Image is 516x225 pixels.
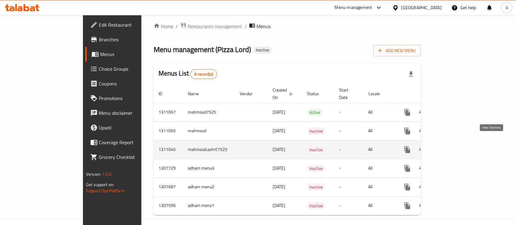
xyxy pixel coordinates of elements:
[99,65,164,73] span: Choice Groups
[180,22,242,30] a: Restaurants management
[190,69,217,79] div: Total records count
[334,178,364,196] td: -
[334,196,364,215] td: -
[183,178,235,196] td: adham menu2
[334,140,364,159] td: -
[85,135,169,150] a: Coverage Report
[99,109,164,117] span: Menu disclaimer
[335,4,372,11] div: Menu-management
[307,146,325,153] span: Inactive
[99,36,164,43] span: Branches
[85,106,169,120] a: Menu disclaimer
[334,122,364,140] td: -
[273,127,285,135] span: [DATE]
[307,183,325,191] div: Inactive
[368,90,388,97] span: Locale
[273,201,285,209] span: [DATE]
[415,161,429,176] button: Change Status
[415,142,429,157] button: Change Status
[154,43,251,56] span: Menu management ( Pizza Lord )
[415,105,429,120] button: Change Status
[506,4,508,11] span: A
[273,183,285,191] span: [DATE]
[273,108,285,116] span: [DATE]
[364,103,395,122] td: All
[364,140,395,159] td: All
[339,86,356,101] span: Start Date
[256,23,271,30] span: Menus
[183,103,235,122] td: mahmoud7525
[307,184,325,191] span: Inactive
[364,196,395,215] td: All
[85,32,169,47] a: Branches
[404,67,418,81] div: Export file
[415,198,429,213] button: Change Status
[307,109,323,116] span: Active
[183,159,235,178] td: adham menu3
[400,142,415,157] button: more
[100,51,164,58] span: Menus
[273,164,285,172] span: [DATE]
[307,202,325,209] span: Inactive
[334,159,364,178] td: -
[102,170,111,178] span: 1.0.0
[99,95,164,102] span: Promotions
[400,198,415,213] button: more
[400,161,415,176] button: more
[85,150,169,164] a: Grocery Checklist
[183,140,235,159] td: mahmoud.ashrf.7525
[191,71,217,77] span: 6 record(s)
[99,153,164,161] span: Grocery Checklist
[253,47,272,53] span: Inactive
[400,124,415,138] button: more
[154,84,464,215] table: enhanced table
[85,76,169,91] a: Coupons
[415,180,429,194] button: Change Status
[400,180,415,194] button: more
[85,47,169,62] a: Menus
[240,90,260,97] span: Vendor
[395,84,464,103] th: Actions
[253,47,272,54] div: Inactive
[364,122,395,140] td: All
[400,105,415,120] button: more
[183,122,235,140] td: mahmoud
[159,69,217,79] h2: Menus List
[99,139,164,146] span: Coverage Report
[176,23,178,30] li: /
[415,124,429,138] button: Change Status
[183,196,235,215] td: adham menu1
[401,4,442,11] div: [GEOGRAPHIC_DATA]
[273,86,295,101] span: Created On
[85,17,169,32] a: Edit Restaurant
[364,159,395,178] td: All
[378,47,416,54] span: Add New Menu
[188,90,207,97] span: Name
[99,21,164,28] span: Edit Restaurant
[373,45,421,56] button: Add New Menu
[159,90,170,97] span: ID
[307,165,325,172] span: Inactive
[364,178,395,196] td: All
[85,120,169,135] a: Upsell
[86,187,125,195] a: Support.OpsPlatform
[99,124,164,131] span: Upsell
[85,91,169,106] a: Promotions
[307,127,325,135] div: Inactive
[307,90,327,97] span: Status
[86,181,114,189] span: Get support on:
[273,145,285,153] span: [DATE]
[307,128,325,135] span: Inactive
[245,23,247,30] li: /
[86,170,101,178] span: Version:
[85,62,169,76] a: Choice Groups
[99,80,164,87] span: Coupons
[334,103,364,122] td: -
[154,22,421,30] nav: breadcrumb
[188,23,242,30] span: Restaurants management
